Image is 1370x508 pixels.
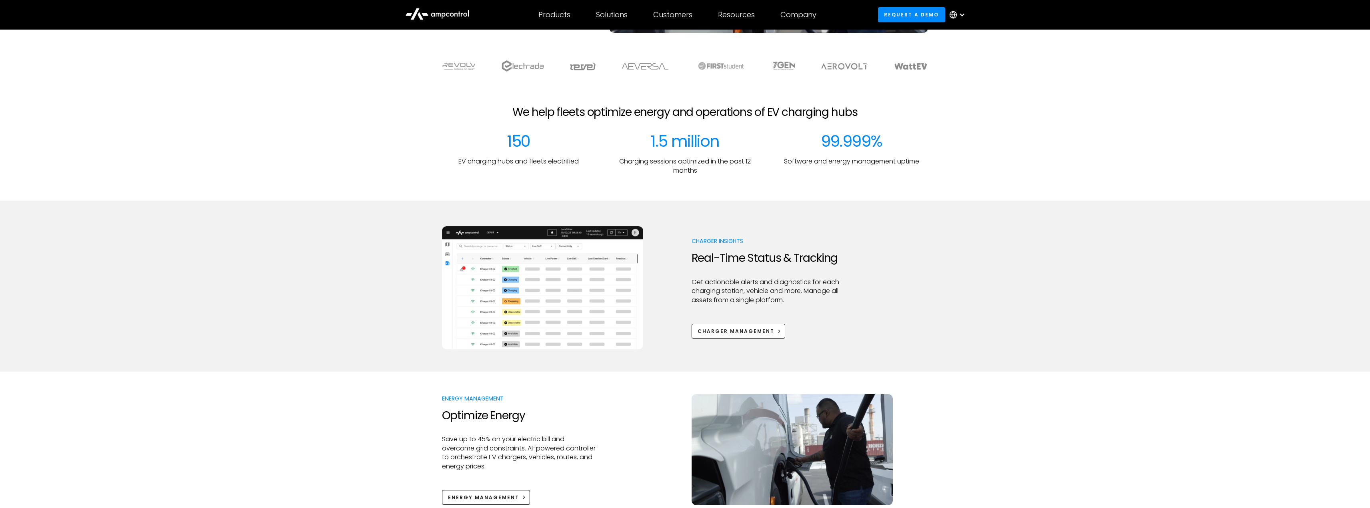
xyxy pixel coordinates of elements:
div: 150 [507,131,530,151]
div: 1.5 million [650,131,719,151]
h2: We help fleets optimize energy and operations of EV charging hubs [512,106,857,119]
img: WattEV logo [894,63,928,70]
p: Software and energy management uptime [784,157,919,166]
h2: Real-Time Status & Tracking [692,251,846,265]
div: Charger Management [698,328,774,335]
p: Save up to 45% on your electric bill and overcome grid constraints. AI-powered controller to orch... [442,435,596,471]
div: Products [538,10,570,19]
h2: Optimize Energy [442,409,596,422]
div: Company [780,10,816,19]
div: Resources [718,10,755,19]
p: Charger Insights [692,237,846,245]
div: Solutions [596,10,628,19]
div: Customers [653,10,692,19]
div: 99.999% [821,131,882,151]
img: Aerovolt Logo [821,63,868,70]
img: Ampcontrol EV charging management system for on time departure [442,226,643,349]
img: electrada logo [502,60,544,72]
p: Get actionable alerts and diagnostics for each charging station, vehicle and more. Manage all ass... [692,278,846,305]
a: Charger Management [692,324,786,339]
div: Energy Management [448,494,519,501]
img: Ampcontrol EV fleet charging solutions for energy management [692,394,893,505]
a: Energy Management [442,490,530,505]
p: EV charging hubs and fleets electrified [458,157,579,166]
a: Request a demo [878,7,945,22]
p: Charging sessions optimized in the past 12 months [608,157,762,175]
p: Energy Management [442,394,596,402]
